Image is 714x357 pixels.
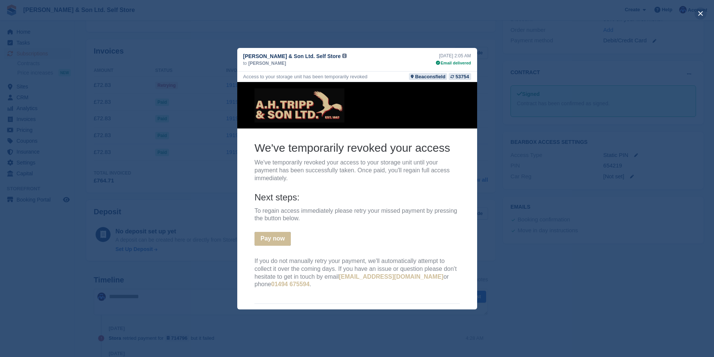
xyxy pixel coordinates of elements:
img: icon-info-grey-7440780725fd019a000dd9b08b2336e03edf1995a4989e88bcd33f0948082b44.svg [342,54,347,58]
a: 53754 [449,73,471,80]
a: Pay now [17,150,54,164]
div: [DATE] 2:05 AM [436,52,471,59]
p: To regain access immediately please retry your missed payment by pressing the button below. [17,125,223,141]
div: Beaconsfield [415,73,445,80]
h4: Next steps: [17,109,223,121]
div: Access to your storage unit has been temporarily revoked [243,73,368,80]
span: [PERSON_NAME] [248,60,286,67]
h2: We've temporarily revoked your access [17,58,223,73]
a: [EMAIL_ADDRESS][DOMAIN_NAME] [102,191,206,198]
p: If you do not manually retry your payment, we'll automatically attempt to collect it over the com... [17,175,223,206]
a: Beaconsfield [409,73,447,80]
div: Email delivered [436,60,471,66]
span: to [243,60,247,67]
p: We've temporarily revoked your access to your storage unit until your payment has been successful... [17,77,223,100]
button: close [695,7,707,19]
span: [PERSON_NAME] & Son Ltd. Self Store [243,52,341,60]
div: 53754 [455,73,469,80]
img: A.H.Tripp & Son Ltd. Self Store Logo [17,6,107,40]
a: 01494 675594 [34,199,72,205]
